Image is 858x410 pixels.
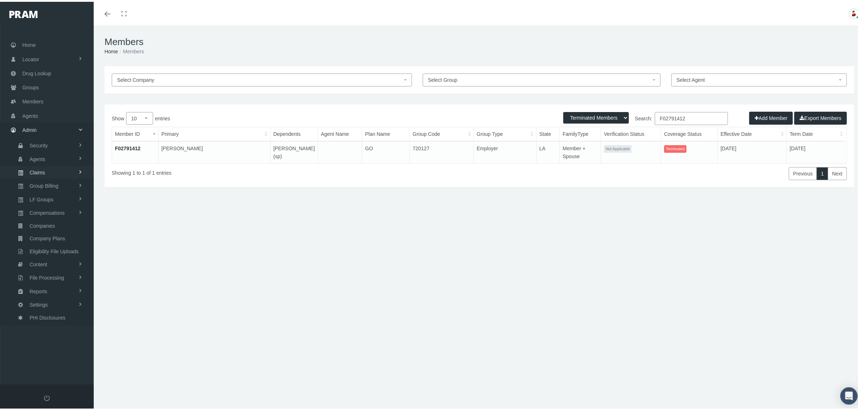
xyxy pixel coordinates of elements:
a: Home [105,47,118,53]
th: Group Type: activate to sort column ascending [474,125,536,139]
a: Next [828,165,847,178]
th: Agent Name [318,125,362,139]
span: Locator [22,51,39,64]
th: Group Code: activate to sort column ascending [410,125,474,139]
th: Verification Status [601,125,661,139]
span: LF Groups [30,192,53,204]
img: PRAM_20_x_78.png [9,9,37,16]
th: Member ID: activate to sort column ascending [112,125,158,139]
span: Select Agent [677,75,705,81]
input: Search: [655,110,728,123]
h1: Members [105,35,854,46]
span: Group Billing [30,178,58,190]
span: Settings [30,297,48,309]
td: GO [362,139,410,161]
span: Admin [22,121,37,135]
span: Select Company [117,75,154,81]
a: F02791412 [115,144,141,150]
td: [DATE] [717,139,787,161]
span: Not Applicable [604,143,632,151]
span: Drug Lookup [22,65,51,79]
span: Security [30,138,48,150]
span: Agents [30,151,45,164]
a: Previous [789,165,817,178]
li: Members [118,46,144,54]
label: Search: [479,110,728,123]
td: 720127 [410,139,474,161]
span: Agents [22,107,38,121]
span: Company Plans [30,231,65,243]
th: FamilyType [560,125,601,139]
span: Members [22,93,43,107]
label: Show entries [112,110,479,123]
div: Open Intercom Messenger [840,386,858,403]
td: [DATE] [787,139,846,161]
span: Content [30,257,47,269]
span: Eligibility File Uploads [30,244,79,256]
td: Member + Spouse [560,139,601,161]
td: LA [536,139,560,161]
span: Companies [30,218,55,230]
span: Reports [30,284,47,296]
span: Compensations [30,205,65,217]
button: Add Member [749,110,793,123]
button: Export Members [794,110,847,123]
th: State [536,125,560,139]
span: Groups [22,79,39,93]
th: Effective Date: activate to sort column ascending [717,125,787,139]
span: Terminated [664,143,686,151]
span: Select Group [428,75,458,81]
td: [PERSON_NAME] [158,139,270,161]
span: Claims [30,165,45,177]
span: File Processing [30,270,64,282]
th: Plan Name [362,125,410,139]
th: Coverage Status [661,125,717,139]
a: 1 [817,165,828,178]
td: [PERSON_NAME](sp) [270,139,318,161]
span: Home [22,36,36,50]
span: PHI Disclosures [30,310,66,322]
td: Employer [474,139,536,161]
th: Dependents [270,125,318,139]
select: Showentries [126,110,153,123]
th: Term Date: activate to sort column ascending [787,125,846,139]
th: Primary: activate to sort column ascending [158,125,270,139]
